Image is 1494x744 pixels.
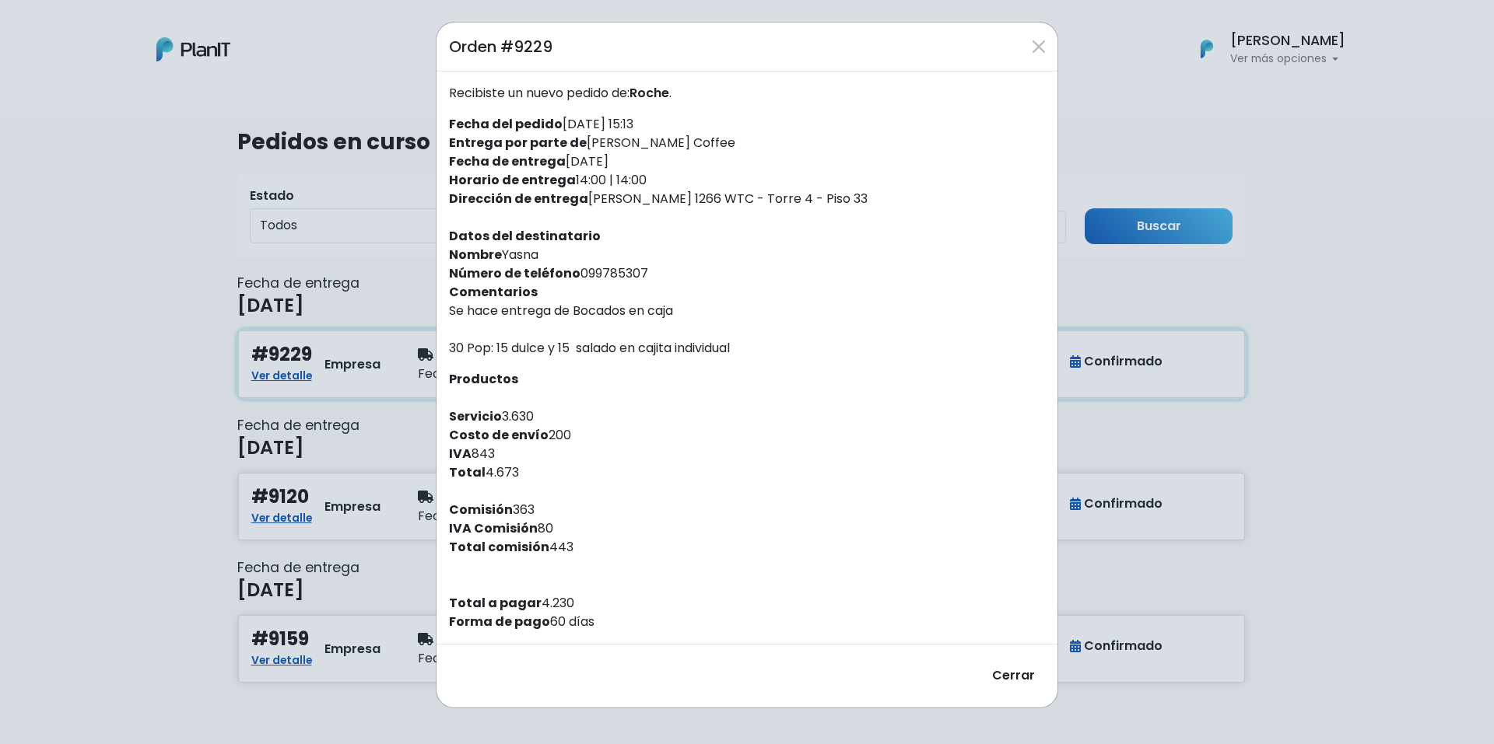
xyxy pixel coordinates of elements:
strong: Horario de entrega [449,171,576,189]
strong: Datos del destinatario [449,227,601,245]
strong: Forma de pago [449,613,550,630]
strong: Total [449,463,486,481]
strong: Fecha de entrega [449,152,566,170]
button: Cerrar [982,657,1045,695]
strong: Nombre [449,246,502,264]
p: Se hace entrega de Bocados en caja 30 Pop: 15 dulce y 15 salado en cajita individual [449,302,1045,358]
strong: Productos [449,370,518,388]
h5: Orden #9229 [449,35,552,58]
strong: Fecha del pedido [449,115,563,133]
strong: Costo de envío [449,426,549,444]
strong: Número de teléfono [449,264,580,282]
button: Close [1026,34,1051,59]
label: [PERSON_NAME] Coffee [449,134,735,152]
strong: Total a pagar [449,594,542,612]
strong: Total comisión [449,538,549,556]
strong: IVA [449,445,472,463]
strong: IVA Comisión [449,519,538,537]
span: Roche [630,84,669,102]
div: ¿Necesitás ayuda? [80,15,224,45]
strong: Entrega por parte de [449,134,587,152]
p: Recibiste un nuevo pedido de: . [449,84,1045,103]
strong: Servicio [449,407,502,425]
strong: Comisión [449,501,513,519]
strong: Dirección de entrega [449,190,588,208]
strong: Comentarios [449,283,538,301]
div: [DATE] 15:13 [DATE] 14:00 | 14:00 [PERSON_NAME] 1266 WTC - Torre 4 - Piso 33 Yasna 099785307 3.63... [437,72,1057,644]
